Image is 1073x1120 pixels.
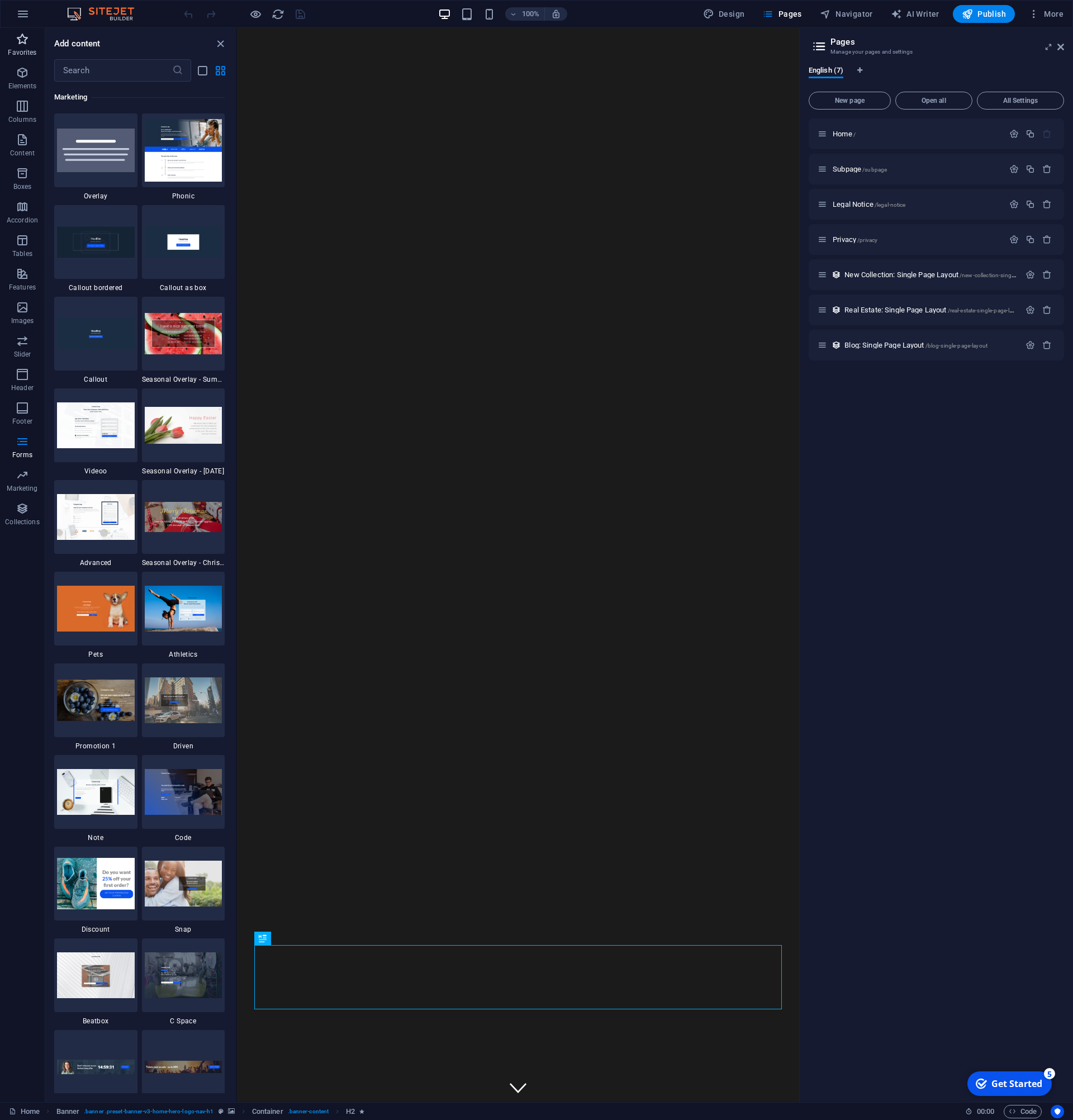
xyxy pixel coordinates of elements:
[965,1105,995,1118] h6: Session time
[985,1107,986,1116] span: :
[54,833,137,842] span: Note
[213,37,227,50] button: close panel
[9,283,36,292] p: Features
[703,8,745,20] span: Design
[699,5,749,23] div: Design (Ctrl+Alt+Y)
[54,59,172,82] input: Search
[57,318,135,349] img: callout.png
[272,8,284,21] i: Reload page
[54,572,137,659] div: Pets
[288,1105,329,1118] span: . banner-content
[142,192,225,201] span: Phonic
[57,858,135,909] img: Bildschirmfotoam2019-06-19um12.09.31.png
[145,407,222,444] img: Screenshot_2019-10-25SitejetTemplate-BlankRedesign-Berlin2.png
[1051,1105,1064,1118] button: Usercentrics
[844,306,1024,314] span: Click to open page
[891,8,939,20] span: AI Writer
[145,1061,222,1074] img: Bildschirmfotoam2019-06-19um12.08.35.png
[142,283,225,292] span: Callout as box
[844,270,1047,279] span: Click to open page
[758,5,806,23] button: Pages
[1042,129,1052,139] div: The startpage cannot be deleted
[1025,200,1035,209] div: Duplicate
[145,502,222,533] img: Screenshot_2019-10-25SitejetTemplate-BlankRedesign-Berlin1.png
[829,236,1004,243] div: Privacy/privacy
[977,92,1064,110] button: All Settings
[1042,305,1052,315] div: Remove
[809,92,891,110] button: New page
[925,343,987,349] span: /blog-single-page-layout
[1024,5,1068,23] button: More
[56,1105,80,1118] span: Click to select. Double-click to edit
[84,1105,213,1118] span: . banner .preset-banner-v3-home-hero-logo-nav-h1
[7,216,38,225] p: Accordion
[9,1105,40,1118] a: Click to cancel selection. Double-click to open Pages
[948,307,1024,314] span: /real-estate-single-page-layout
[54,375,137,384] span: Callout
[833,235,877,244] span: Click to open page
[142,113,225,201] div: Phonic
[6,4,91,29] div: Get Started 5 items remaining, 0% complete
[841,341,1020,349] div: Blog: Single Page Layout/blog-single-page-layout
[1009,235,1019,244] div: Settings
[54,283,137,292] span: Callout bordered
[142,1017,225,1026] span: C Space
[1042,164,1052,174] div: Remove
[142,480,225,567] div: Seasonal Overlay - Christmas
[54,467,137,476] span: Videoo
[30,11,81,23] div: Get Started
[142,938,225,1026] div: C Space
[841,271,1020,278] div: New Collection: Single Page Layout/new-collection-single-page-layout
[844,341,987,349] span: Click to open page
[762,8,801,20] span: Pages
[145,769,222,814] img: Screenshot_2019-06-19SitejetTemplate-BlankRedesign-Berlin1.png
[505,7,545,21] button: 100%
[1009,129,1019,139] div: Settings
[960,272,1047,278] span: /new-collection-single-page-layout
[809,64,843,79] span: English (7)
[982,97,1059,104] span: All Settings
[142,755,225,842] div: Code
[54,91,225,104] h6: Marketing
[142,663,225,751] div: Driven
[832,340,841,350] div: This layout is used as a template for all items (e.g. a blog post) of this collection. The conten...
[54,755,137,842] div: Note
[219,1108,224,1114] i: This element is a customizable preset
[12,450,32,459] p: Forms
[1042,270,1052,279] div: Remove
[54,925,137,934] span: Discount
[830,47,1042,57] h3: Manage your pages and settings
[54,480,137,567] div: Advanced
[5,518,39,526] p: Collections
[12,249,32,258] p: Tables
[142,388,225,476] div: Seasonal Overlay - [DATE]
[142,297,225,384] div: Seasonal Overlay - Summer
[64,7,148,21] img: Editor Logo
[142,572,225,659] div: Athletics
[57,586,135,631] img: Screenshot_2019-06-19SitejetTemplate-BlankRedesign-Berlin4.png
[13,182,32,191] p: Boxes
[57,680,135,722] img: Bildschirmfotoam2019-06-19um12.09.09.png
[1042,340,1052,350] div: Remove
[1028,8,1063,20] span: More
[875,202,906,208] span: /legal-notice
[832,270,841,279] div: This layout is used as a template for all items (e.g. a blog post) of this collection. The conten...
[14,350,31,359] p: Slider
[56,1105,365,1118] nav: breadcrumb
[830,37,1064,47] h2: Pages
[145,226,222,257] img: callout-box_v2.png
[809,66,1064,87] div: Language Tabs
[57,226,135,257] img: callout-border.png
[977,1105,994,1118] span: 00 00
[145,313,222,354] img: Screenshot_2019-10-25SitejetTemplate-BlankRedesign-Berlin3.png
[699,5,749,23] button: Design
[522,7,540,21] h6: 100%
[814,97,886,104] span: New page
[359,1108,364,1114] i: Element contains an animation
[54,113,137,201] div: Overlay
[895,92,972,110] button: Open all
[252,1105,283,1118] span: Click to select. Double-click to edit
[900,97,967,104] span: Open all
[142,205,225,292] div: Callout as box
[346,1105,355,1118] span: Click to select. Double-click to edit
